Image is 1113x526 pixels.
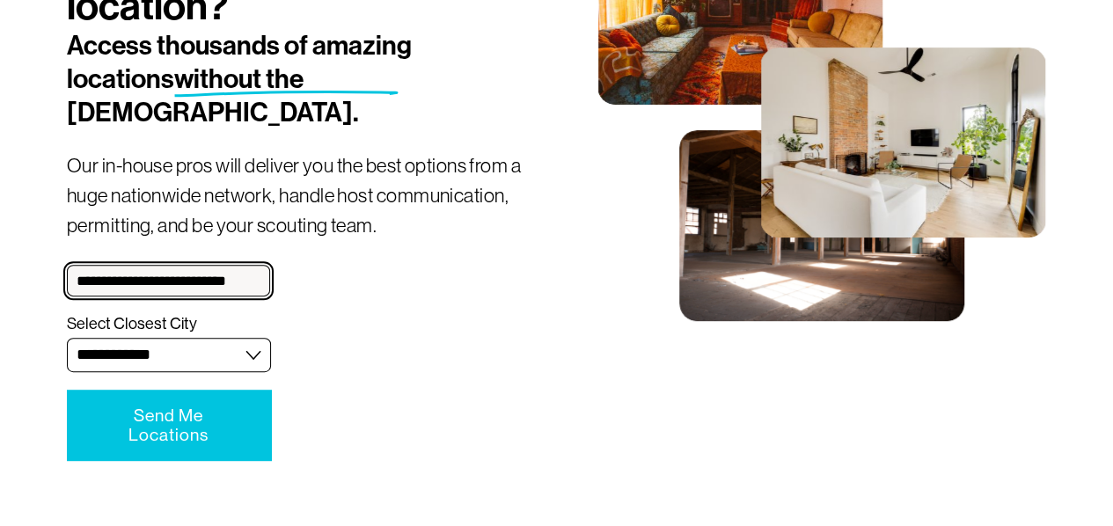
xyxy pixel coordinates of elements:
[67,338,271,372] select: Select Closest City
[67,30,475,130] h2: Access thousands of amazing locations
[128,405,209,444] span: Send Me Locations
[67,63,359,128] span: without the [DEMOGRAPHIC_DATA].
[67,314,197,334] span: Select Closest City
[67,390,271,460] button: Send Me LocationsSend Me Locations
[67,151,557,240] p: Our in-house pros will deliver you the best options from a huge nationwide network, handle host c...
